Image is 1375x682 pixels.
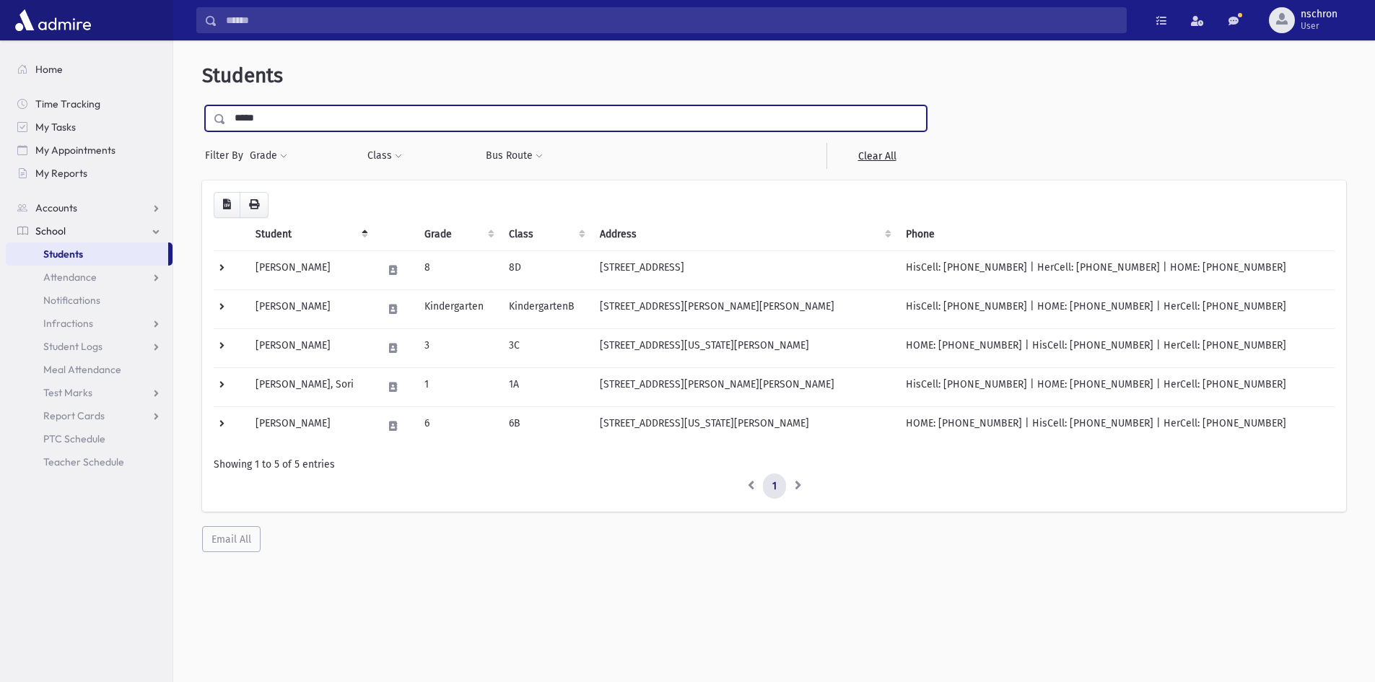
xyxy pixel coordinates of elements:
[214,457,1335,472] div: Showing 1 to 5 of 5 entries
[591,289,896,328] td: [STREET_ADDRESS][PERSON_NAME][PERSON_NAME]
[43,248,83,261] span: Students
[43,363,121,376] span: Meal Attendance
[202,526,261,552] button: Email All
[897,406,1335,445] td: HOME: [PHONE_NUMBER] | HisCell: [PHONE_NUMBER] | HerCell: [PHONE_NUMBER]
[591,218,896,251] th: Address: activate to sort column ascending
[6,162,173,185] a: My Reports
[591,328,896,367] td: [STREET_ADDRESS][US_STATE][PERSON_NAME]
[591,367,896,406] td: [STREET_ADDRESS][PERSON_NAME][PERSON_NAME]
[43,340,102,353] span: Student Logs
[202,64,283,87] span: Students
[205,148,249,163] span: Filter By
[763,473,786,499] a: 1
[247,367,374,406] td: [PERSON_NAME], Sori
[6,427,173,450] a: PTC Schedule
[247,289,374,328] td: [PERSON_NAME]
[897,289,1335,328] td: HisCell: [PHONE_NUMBER] | HOME: [PHONE_NUMBER] | HerCell: [PHONE_NUMBER]
[897,250,1335,289] td: HisCell: [PHONE_NUMBER] | HerCell: [PHONE_NUMBER] | HOME: [PHONE_NUMBER]
[6,381,173,404] a: Test Marks
[591,250,896,289] td: [STREET_ADDRESS]
[6,219,173,242] a: School
[35,201,77,214] span: Accounts
[6,358,173,381] a: Meal Attendance
[367,143,403,169] button: Class
[247,328,374,367] td: [PERSON_NAME]
[6,242,168,266] a: Students
[247,406,374,445] td: [PERSON_NAME]
[240,192,269,218] button: Print
[500,328,591,367] td: 3C
[500,289,591,328] td: KindergartenB
[416,367,500,406] td: 1
[897,328,1335,367] td: HOME: [PHONE_NUMBER] | HisCell: [PHONE_NUMBER] | HerCell: [PHONE_NUMBER]
[416,406,500,445] td: 6
[591,406,896,445] td: [STREET_ADDRESS][US_STATE][PERSON_NAME]
[43,455,124,468] span: Teacher Schedule
[485,143,544,169] button: Bus Route
[247,250,374,289] td: [PERSON_NAME]
[6,58,173,81] a: Home
[35,63,63,76] span: Home
[6,92,173,115] a: Time Tracking
[43,386,92,399] span: Test Marks
[43,432,105,445] span: PTC Schedule
[897,218,1335,251] th: Phone
[6,196,173,219] a: Accounts
[416,218,500,251] th: Grade: activate to sort column ascending
[43,409,105,422] span: Report Cards
[897,367,1335,406] td: HisCell: [PHONE_NUMBER] | HOME: [PHONE_NUMBER] | HerCell: [PHONE_NUMBER]
[1301,9,1337,20] span: nschron
[6,450,173,473] a: Teacher Schedule
[35,121,76,134] span: My Tasks
[826,143,927,169] a: Clear All
[500,406,591,445] td: 6B
[35,224,66,237] span: School
[35,97,100,110] span: Time Tracking
[416,289,500,328] td: Kindergarten
[6,115,173,139] a: My Tasks
[1301,20,1337,32] span: User
[43,271,97,284] span: Attendance
[6,289,173,312] a: Notifications
[6,335,173,358] a: Student Logs
[6,266,173,289] a: Attendance
[43,317,93,330] span: Infractions
[249,143,288,169] button: Grade
[217,7,1126,33] input: Search
[35,144,115,157] span: My Appointments
[416,328,500,367] td: 3
[12,6,95,35] img: AdmirePro
[500,250,591,289] td: 8D
[6,312,173,335] a: Infractions
[6,139,173,162] a: My Appointments
[6,404,173,427] a: Report Cards
[247,218,374,251] th: Student: activate to sort column descending
[500,367,591,406] td: 1A
[416,250,500,289] td: 8
[500,218,591,251] th: Class: activate to sort column ascending
[214,192,240,218] button: CSV
[35,167,87,180] span: My Reports
[43,294,100,307] span: Notifications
